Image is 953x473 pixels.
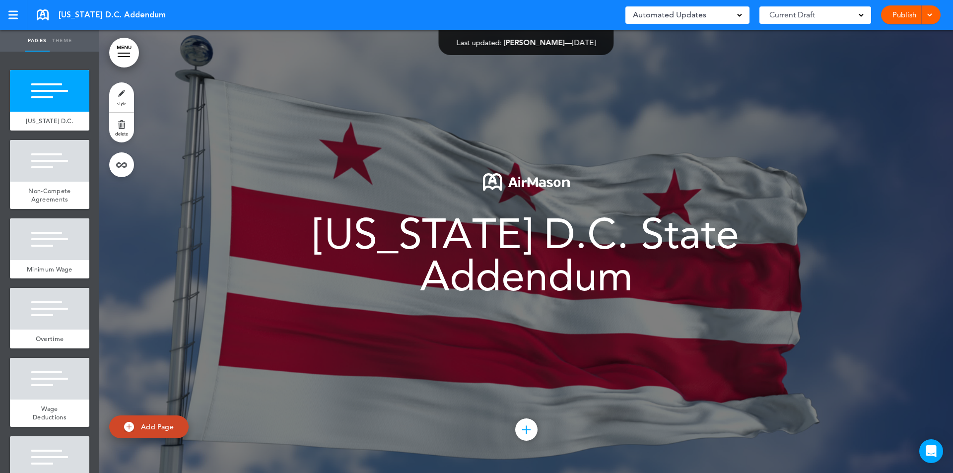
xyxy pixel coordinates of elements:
span: style [117,100,126,106]
span: Add Page [141,422,174,431]
div: — [457,39,596,46]
img: add.svg [124,422,134,432]
a: [US_STATE] D.C. [10,112,89,131]
span: Current Draft [769,8,815,22]
a: Non-Compete Agreements [10,182,89,209]
img: 1722553576973-Airmason_logo_White.png [483,173,570,191]
span: [DATE] [572,38,596,47]
a: Wage Deductions [10,400,89,427]
a: Minimum Wage [10,260,89,279]
span: Wage Deductions [33,405,67,422]
a: Pages [25,30,50,52]
a: Overtime [10,330,89,348]
a: style [109,82,134,112]
a: Publish [888,5,920,24]
span: Overtime [36,335,64,343]
span: Non-Compete Agreements [28,187,70,204]
span: delete [115,131,128,136]
span: Automated Updates [633,8,706,22]
span: Last updated: [457,38,502,47]
div: Open Intercom Messenger [919,439,943,463]
a: delete [109,113,134,142]
span: [US_STATE] D.C. [26,117,73,125]
span: [US_STATE] D.C. State Addendum [313,209,739,301]
span: Minimum Wage [27,265,72,273]
a: Theme [50,30,74,52]
a: MENU [109,38,139,68]
a: Add Page [109,415,189,439]
span: [US_STATE] D.C. Addendum [59,9,166,20]
span: [PERSON_NAME] [504,38,565,47]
